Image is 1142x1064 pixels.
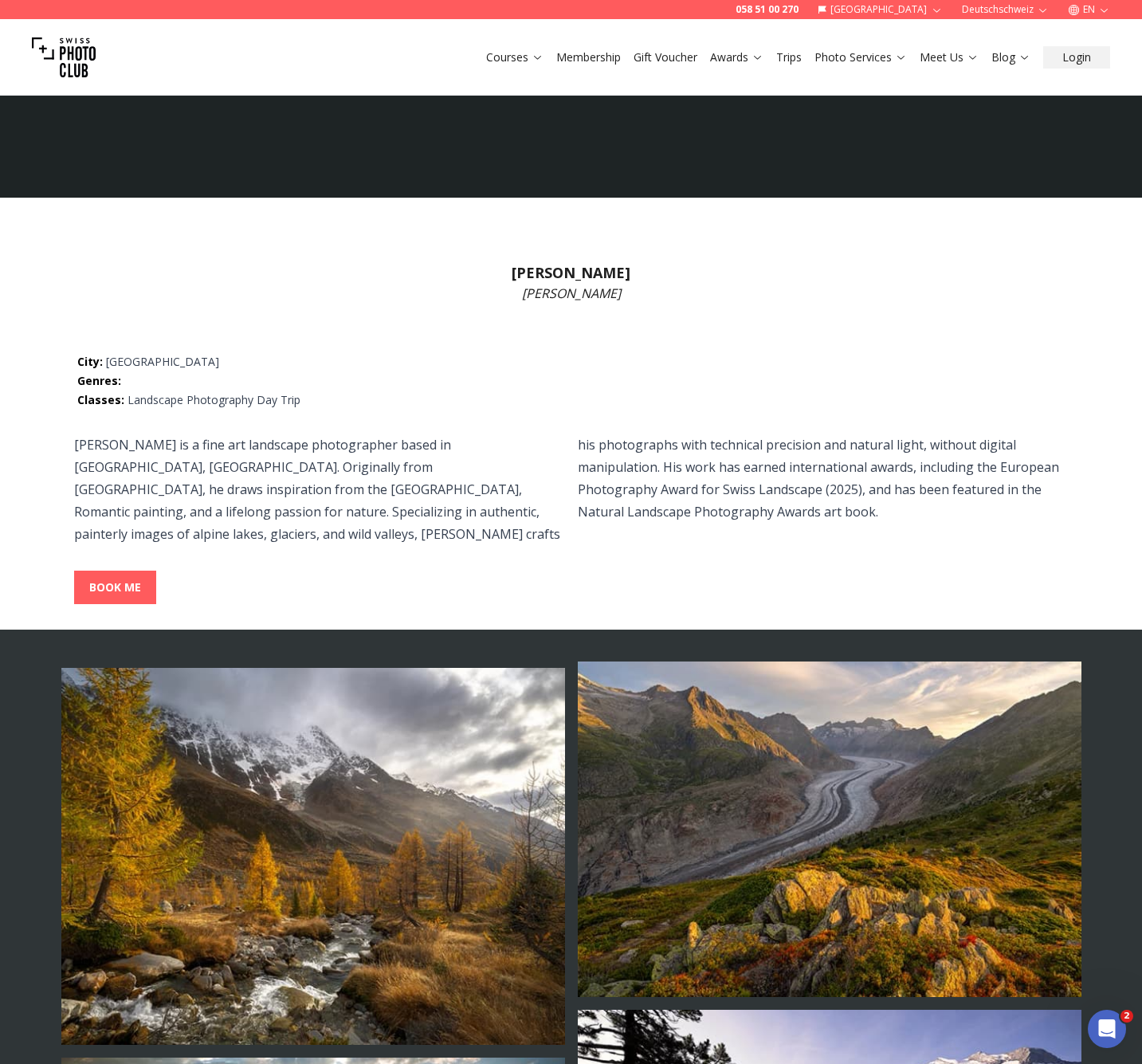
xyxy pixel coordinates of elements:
a: Trips [776,49,802,65]
button: Courses [480,46,550,69]
button: Blog [985,46,1037,69]
a: 058 51 00 270 [736,3,799,16]
img: Andrea Sanchini [520,147,622,249]
a: Membership [556,49,621,65]
button: BOOK ME [74,571,156,604]
button: Meet Us [913,46,985,69]
p: [PERSON_NAME] is a fine art landscape photographer based in [GEOGRAPHIC_DATA], [GEOGRAPHIC_DATA].... [74,434,1069,545]
img: Photo by Andrea Sanchini [578,662,1081,997]
p: Landscape Photography Day Trip [77,392,1065,408]
a: Photo Services [814,49,907,65]
p: [GEOGRAPHIC_DATA] [77,354,1065,370]
a: Meet Us [920,49,979,65]
img: Photo by Andrea Sanchini [61,668,565,1045]
iframe: Intercom live chat [1088,1010,1126,1048]
a: Blog [991,49,1030,65]
b: BOOK ME [89,579,141,595]
span: Genres : [77,373,121,388]
button: Trips [770,46,808,69]
a: Awards [710,49,763,65]
a: Gift Voucher [634,49,697,65]
button: Gift Voucher [627,46,704,69]
button: Awards [704,46,770,69]
button: Photo Services [808,46,913,69]
span: 2 [1120,1010,1133,1023]
button: Login [1043,46,1110,69]
span: Classes : [77,392,124,407]
span: City : [77,354,106,369]
img: Swiss photo club [32,26,96,89]
button: Membership [550,46,627,69]
a: Courses [486,49,544,65]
